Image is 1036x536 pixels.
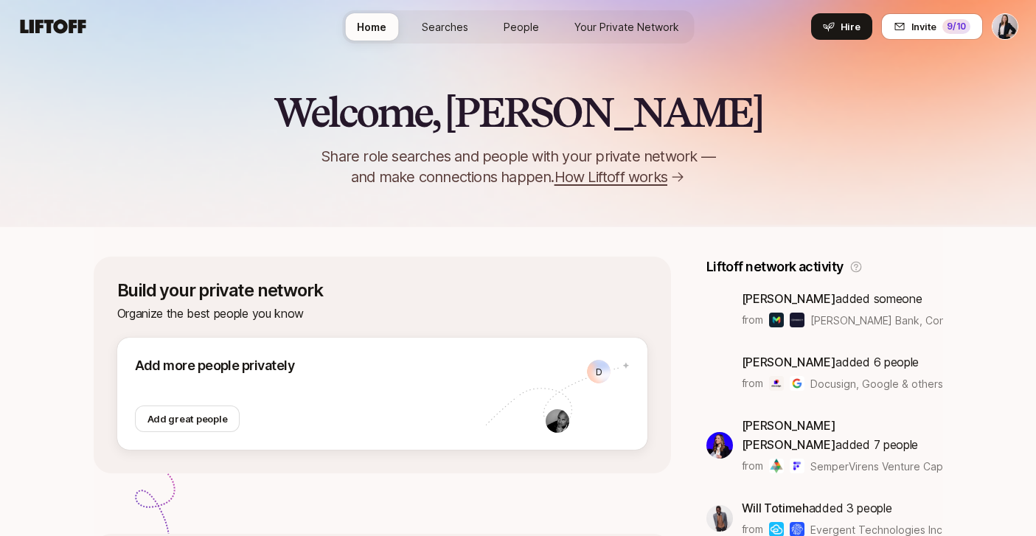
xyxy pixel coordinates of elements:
p: Add more people privately [135,355,485,376]
span: Docusign, Google & others [810,376,943,391]
p: added 7 people [742,416,943,454]
p: Share role searches and people with your private network — and make connections happen. [297,146,740,187]
span: Home [357,19,386,35]
span: [PERSON_NAME] [742,291,836,306]
span: Searches [422,19,468,35]
div: 9 /10 [942,19,970,34]
p: added someone [742,289,943,308]
img: SemperVirens Venture Capital [769,459,784,473]
p: from [742,457,763,475]
img: 891135f0_4162_4ff7_9523_6dcedf045379.jpg [706,432,733,459]
img: Google [790,376,804,391]
img: Docusign [769,376,784,391]
p: Liftoff network activity [706,257,844,277]
p: from [742,311,763,329]
a: How Liftoff works [554,167,685,187]
span: Your Private Network [574,19,679,35]
span: [PERSON_NAME] [742,355,836,369]
a: People [492,13,551,41]
button: Add great people [135,406,240,432]
span: How Liftoff works [554,167,667,187]
img: Mary Severson [992,14,1018,39]
span: Invite [911,19,936,34]
h2: Welcome, [PERSON_NAME] [274,90,762,134]
p: D [596,367,602,377]
img: FoodHealth Company [790,459,804,473]
span: Hire [841,19,861,34]
span: Will Totimeh [742,501,809,515]
a: Searches [410,13,480,41]
button: Mary Severson [992,13,1018,40]
img: Connect Ventures [790,313,804,327]
p: added 3 people [742,498,943,518]
img: Monzo Bank [769,313,784,327]
button: Invite9/10 [881,13,983,40]
p: from [742,375,763,392]
img: 1730560004444 [546,409,569,433]
span: [PERSON_NAME] [PERSON_NAME] [742,418,836,452]
p: added 6 people [742,352,943,372]
p: Organize the best people you know [117,304,647,323]
a: Your Private Network [563,13,691,41]
a: Home [345,13,398,41]
img: aea67e6f_ae9a_43ed_8611_13ae6648ed16.jpg [706,505,733,532]
button: Hire [811,13,872,40]
p: Build your private network [117,280,647,301]
span: People [504,19,539,35]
